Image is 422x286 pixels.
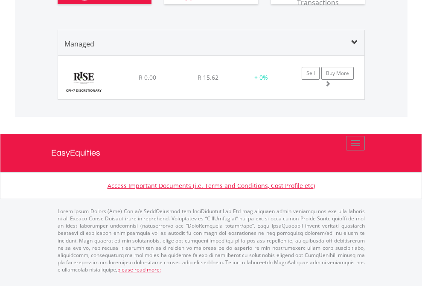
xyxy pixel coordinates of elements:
[239,73,283,82] div: + 0%
[108,182,315,190] a: Access Important Documents (i.e. Terms and Conditions, Cost Profile etc)
[302,67,320,80] a: Sell
[58,208,365,273] p: Lorem Ipsum Dolors (Ame) Con a/e SeddOeiusmod tem InciDiduntut Lab Etd mag aliquaen admin veniamq...
[198,73,218,81] span: R 15.62
[321,67,354,80] a: Buy More
[62,66,105,97] img: RISE%20CPI%207%20Discretionary.png
[51,134,371,172] a: EasyEquities
[117,266,161,273] a: please read more:
[139,73,156,81] span: R 0.00
[64,39,94,49] span: Managed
